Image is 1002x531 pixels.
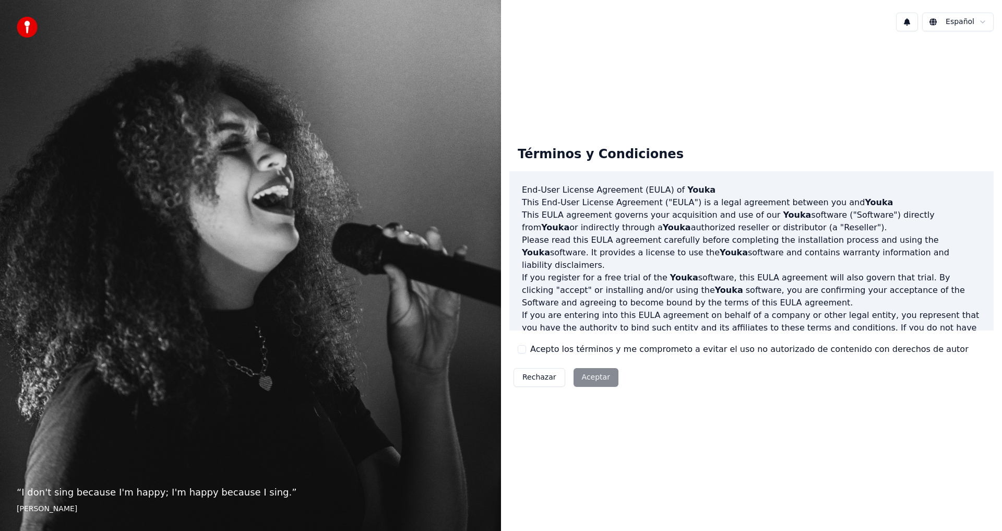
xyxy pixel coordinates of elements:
[17,504,484,514] footer: [PERSON_NAME]
[514,368,565,387] button: Rechazar
[509,138,692,171] div: Términos y Condiciones
[522,309,981,359] p: If you are entering into this EULA agreement on behalf of a company or other legal entity, you re...
[522,209,981,234] p: This EULA agreement governs your acquisition and use of our software ("Software") directly from o...
[522,272,981,309] p: If you register for a free trial of the software, this EULA agreement will also govern that trial...
[663,222,691,232] span: Youka
[865,197,893,207] span: Youka
[522,247,550,257] span: Youka
[670,273,698,282] span: Youka
[17,485,484,500] p: “ I don't sing because I'm happy; I'm happy because I sing. ”
[522,184,981,196] h3: End-User License Agreement (EULA) of
[541,222,569,232] span: Youka
[530,343,969,356] label: Acepto los términos y me comprometo a evitar el uso no autorizado de contenido con derechos de autor
[783,210,811,220] span: Youka
[17,17,38,38] img: youka
[522,196,981,209] p: This End-User License Agreement ("EULA") is a legal agreement between you and
[687,185,715,195] span: Youka
[720,247,748,257] span: Youka
[715,285,743,295] span: Youka
[522,234,981,272] p: Please read this EULA agreement carefully before completing the installation process and using th...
